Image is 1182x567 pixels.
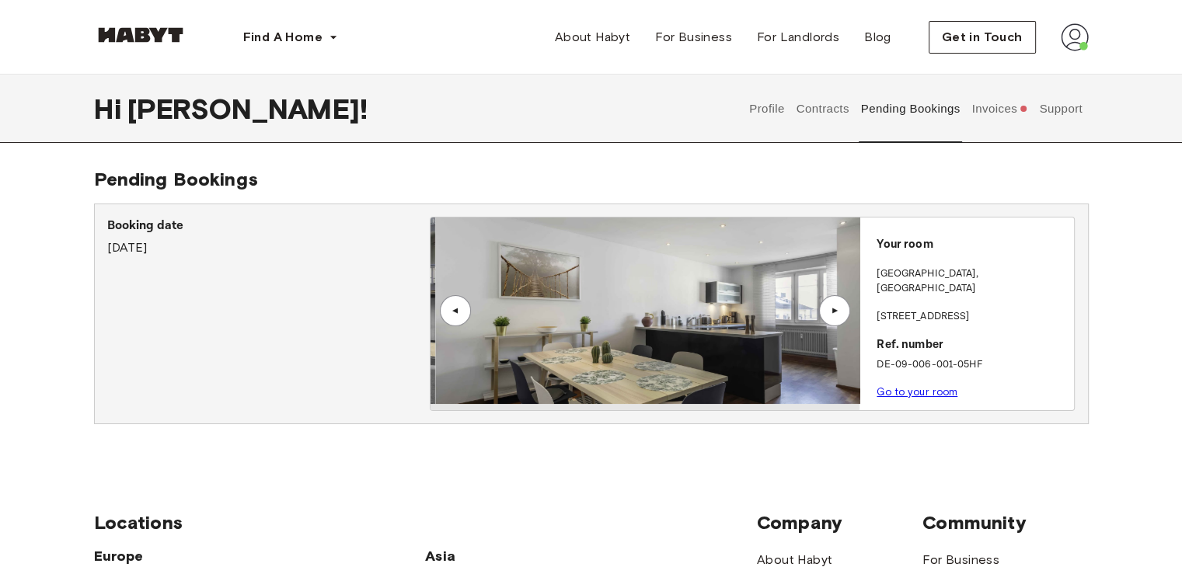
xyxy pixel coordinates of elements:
[744,22,852,53] a: For Landlords
[643,22,744,53] a: For Business
[94,547,426,565] span: Europe
[877,336,1068,354] p: Ref. number
[542,22,643,53] a: About Habyt
[748,75,787,143] button: Profile
[1037,75,1085,143] button: Support
[94,92,127,125] span: Hi
[231,22,350,53] button: Find A Home
[744,75,1089,143] div: user profile tabs
[864,28,891,47] span: Blog
[794,75,851,143] button: Contracts
[827,306,842,315] div: ▲
[942,28,1023,47] span: Get in Touch
[877,236,1068,254] p: Your room
[94,168,258,190] span: Pending Bookings
[877,386,957,398] a: Go to your room
[555,28,630,47] span: About Habyt
[859,75,962,143] button: Pending Bookings
[127,92,368,125] span: [PERSON_NAME] !
[107,217,430,235] p: Booking date
[1061,23,1089,51] img: avatar
[757,28,839,47] span: For Landlords
[94,27,187,43] img: Habyt
[107,217,430,257] div: [DATE]
[243,28,323,47] span: Find A Home
[877,309,1068,325] p: [STREET_ADDRESS]
[655,28,732,47] span: For Business
[929,21,1036,54] button: Get in Touch
[435,217,864,404] img: Image of the room
[425,547,591,565] span: Asia
[448,306,463,315] div: ▲
[970,75,1030,143] button: Invoices
[852,22,904,53] a: Blog
[757,511,922,534] span: Company
[94,511,757,534] span: Locations
[922,511,1088,534] span: Community
[877,266,1068,297] p: [GEOGRAPHIC_DATA] , [GEOGRAPHIC_DATA]
[877,357,1068,373] p: DE-09-006-001-05HF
